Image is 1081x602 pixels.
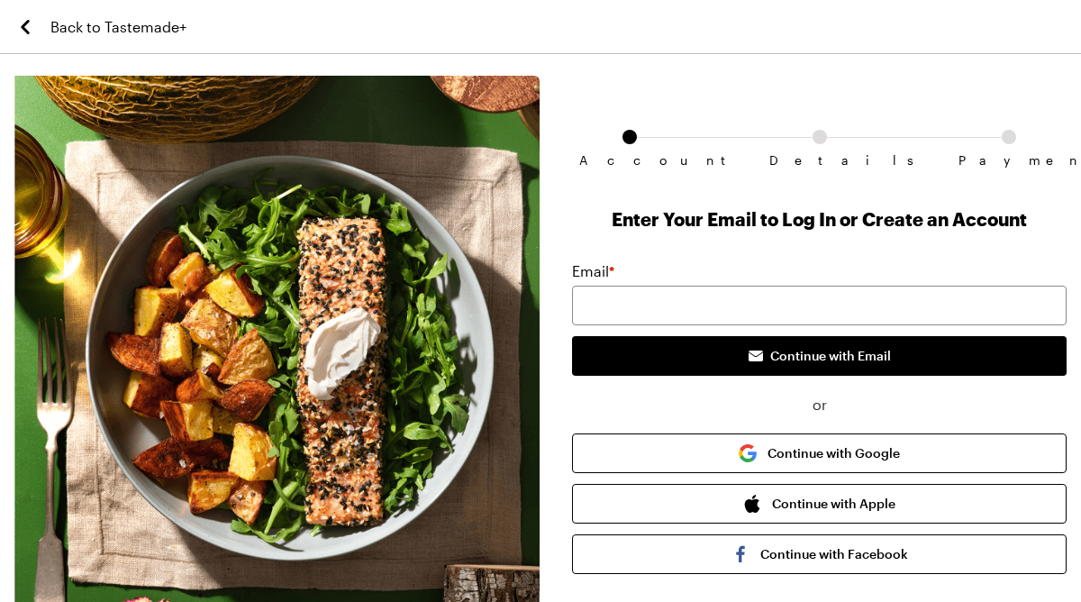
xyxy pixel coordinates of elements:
[769,153,870,168] span: Details
[572,130,1067,153] ol: Subscription checkout form navigation
[572,484,1067,524] button: Continue with Apple
[579,153,680,168] span: Account
[572,336,1067,376] button: Continue with Email
[50,16,186,38] span: Back to Tastemade+
[572,260,614,282] label: Email
[572,534,1067,574] button: Continue with Facebook
[572,433,1067,473] button: Continue with Google
[572,394,1067,415] span: or
[770,347,891,365] span: Continue with Email
[958,153,1059,168] span: Payment
[572,206,1067,232] h1: Enter Your Email to Log In or Create an Account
